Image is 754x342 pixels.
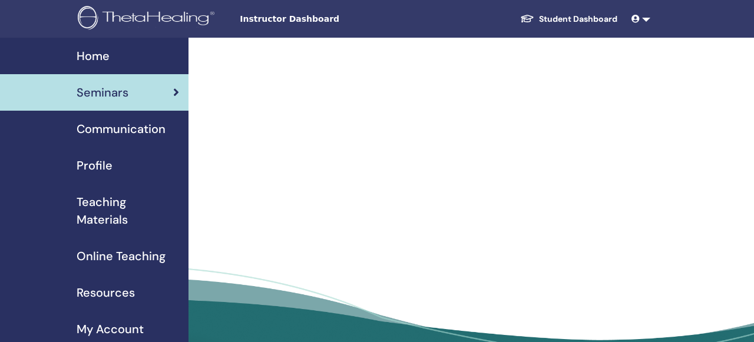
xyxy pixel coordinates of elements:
[77,284,135,301] span: Resources
[240,13,416,25] span: Instructor Dashboard
[77,120,166,138] span: Communication
[77,320,144,338] span: My Account
[77,157,113,174] span: Profile
[77,84,128,101] span: Seminars
[78,6,219,32] img: logo.png
[77,193,179,228] span: Teaching Materials
[77,47,110,65] span: Home
[511,8,627,30] a: Student Dashboard
[77,247,166,265] span: Online Teaching
[520,14,534,24] img: graduation-cap-white.svg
